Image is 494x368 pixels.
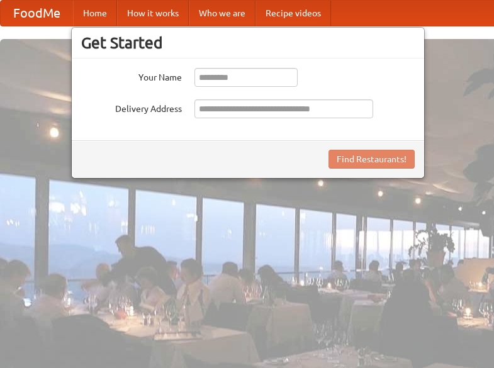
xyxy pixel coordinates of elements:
[117,1,189,26] a: How it works
[81,33,415,52] h3: Get Started
[81,99,182,115] label: Delivery Address
[81,68,182,84] label: Your Name
[73,1,117,26] a: Home
[189,1,255,26] a: Who we are
[328,150,415,169] button: Find Restaurants!
[255,1,331,26] a: Recipe videos
[1,1,73,26] a: FoodMe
